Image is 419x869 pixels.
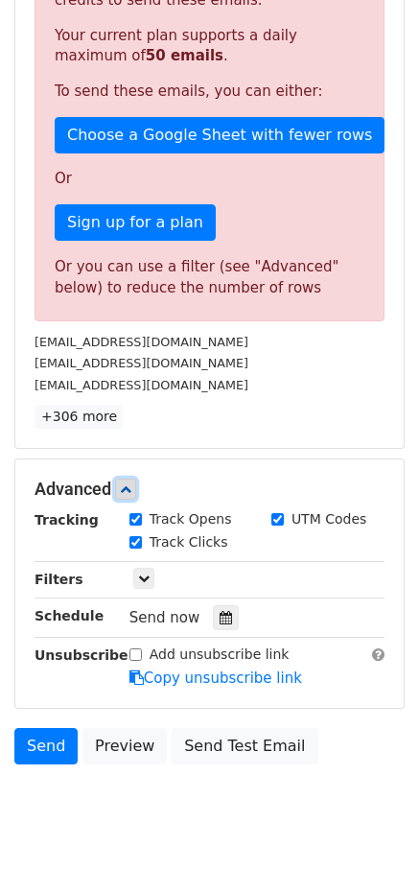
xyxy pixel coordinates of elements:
[55,117,384,153] a: Choose a Google Sheet with fewer rows
[150,509,232,529] label: Track Opens
[55,26,364,66] p: Your current plan supports a daily maximum of .
[35,335,248,349] small: [EMAIL_ADDRESS][DOMAIN_NAME]
[35,572,83,587] strong: Filters
[129,669,302,687] a: Copy unsubscribe link
[55,82,364,102] p: To send these emails, you can either:
[14,728,78,764] a: Send
[150,645,290,665] label: Add unsubscribe link
[35,647,128,663] strong: Unsubscribe
[35,479,384,500] h5: Advanced
[82,728,167,764] a: Preview
[55,169,364,189] p: Or
[323,777,419,869] div: 聊天小组件
[35,608,104,623] strong: Schedule
[35,405,124,429] a: +306 more
[55,256,364,299] div: Or you can use a filter (see "Advanced" below) to reduce the number of rows
[35,356,248,370] small: [EMAIL_ADDRESS][DOMAIN_NAME]
[35,512,99,528] strong: Tracking
[35,378,248,392] small: [EMAIL_ADDRESS][DOMAIN_NAME]
[129,609,200,626] span: Send now
[291,509,366,529] label: UTM Codes
[146,47,223,64] strong: 50 emails
[55,204,216,241] a: Sign up for a plan
[172,728,317,764] a: Send Test Email
[150,532,228,552] label: Track Clicks
[323,777,419,869] iframe: Chat Widget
